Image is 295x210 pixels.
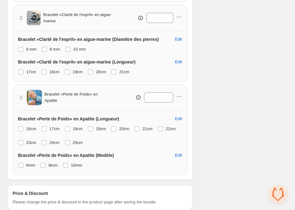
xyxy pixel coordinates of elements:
[71,163,82,168] span: 10mm
[119,69,129,74] span: 21cm
[44,91,109,104] span: Bracelet «Perte de Poids» en Apatite
[27,11,41,25] img: Bracelet «Clarté de l'esprit» en aigue-marine
[49,163,58,168] span: 8mm
[26,126,36,131] span: 16cm
[18,116,119,122] h3: Bracelet «Perte de Poids» en Apatite (Longueur)
[26,163,35,168] span: 6mm
[13,199,156,205] span: Please change the price & discount in the product page after saving the bundle
[96,69,106,74] span: 20cm
[13,190,48,196] h3: Price & Discount
[142,126,153,131] span: 21cm
[175,37,182,42] span: Edit
[171,150,186,160] button: Edit
[175,153,182,158] span: Edit
[26,47,37,52] span: 6 mm
[96,126,106,131] span: 19cm
[73,47,86,52] span: 10 mm
[27,90,42,105] img: Bracelet «Perte de Poids» en Apatite
[18,152,114,158] h3: Bracelet «Perte de Poids» en Apatite (Modèle)
[166,126,176,131] span: 22cm
[175,59,182,64] span: Edit
[18,59,136,65] h3: Bracelet «Clarté de l'esprit» en aigue-marine (Longueur)
[171,34,186,44] button: Edit
[26,69,36,74] span: 17cm
[49,69,60,74] span: 18cm
[49,126,60,131] span: 17cm
[18,36,159,42] h3: Bracelet «Clarté de l'esprit» en aigue-marine (Diamètre des pierres)
[171,57,186,67] button: Edit
[26,140,36,145] span: 23cm
[50,47,60,52] span: 8 mm
[73,69,83,74] span: 19cm
[49,140,60,145] span: 24cm
[175,116,182,121] span: Edit
[73,126,83,131] span: 18cm
[73,140,83,145] span: 25cm
[269,185,287,204] div: Open chat
[43,12,114,24] span: Bracelet «Clarté de l'esprit» en aigue-marine
[119,126,129,131] span: 20cm
[171,114,186,124] button: Edit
